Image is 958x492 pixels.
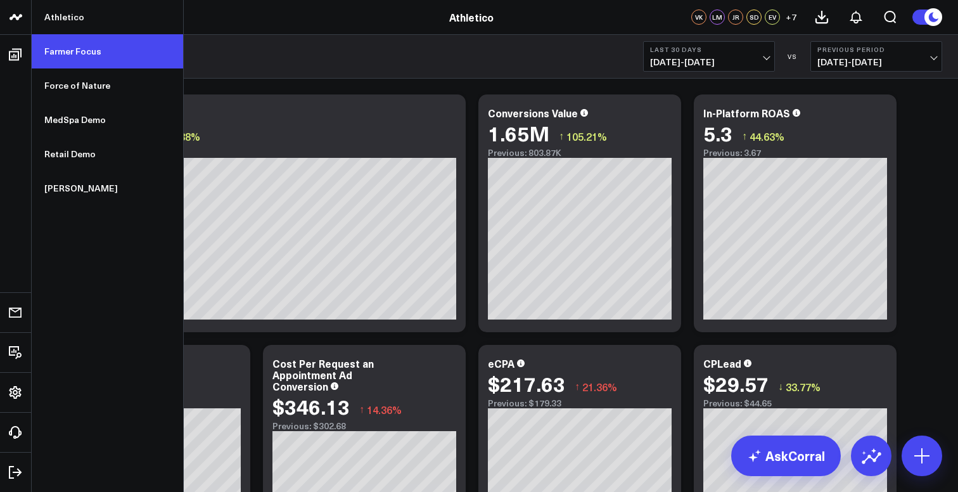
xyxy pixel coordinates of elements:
div: $346.13 [272,395,350,418]
a: [PERSON_NAME] [32,171,183,205]
div: Previous: $219.2K [57,148,456,158]
div: Previous: 803.87K [488,148,672,158]
span: 21.36% [582,380,617,394]
span: ↑ [359,401,364,418]
b: Last 30 Days [650,46,768,53]
span: ↑ [559,128,564,145]
div: CPLead [703,356,741,370]
a: AskCorral [731,436,841,476]
div: Previous: $302.68 [272,421,456,431]
span: 44.63% [750,129,784,143]
div: Conversions Value [488,106,578,120]
div: Cost Per Request an Appointment Ad Conversion [272,356,374,393]
div: Previous: $179.33 [488,398,672,408]
div: LM [710,10,725,25]
span: [DATE] - [DATE] [650,57,768,67]
a: Farmer Focus [32,34,183,68]
div: $217.63 [488,372,565,395]
div: VK [691,10,706,25]
div: SD [746,10,762,25]
div: 1.65M [488,122,549,145]
div: Previous: $44.65 [703,398,887,408]
a: MedSpa Demo [32,103,183,137]
span: ↑ [742,128,747,145]
span: ↑ [575,379,580,395]
div: JR [728,10,743,25]
div: EV [765,10,780,25]
b: Previous Period [817,46,935,53]
span: ↓ [778,379,783,395]
div: VS [781,53,804,60]
span: 105.21% [566,129,607,143]
button: +7 [783,10,798,25]
button: Last 30 Days[DATE]-[DATE] [643,41,775,72]
a: Force of Nature [32,68,183,103]
button: Previous Period[DATE]-[DATE] [810,41,942,72]
div: eCPA [488,356,514,370]
div: Previous: 3.67 [703,148,887,158]
div: $29.57 [703,372,769,395]
a: Athletico [449,10,494,24]
span: 33.77% [786,380,821,394]
span: + 7 [786,13,796,22]
span: [DATE] - [DATE] [817,57,935,67]
div: 5.3 [703,122,732,145]
a: Retail Demo [32,137,183,171]
span: 14.36% [367,403,402,417]
div: In-Platform ROAS [703,106,790,120]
